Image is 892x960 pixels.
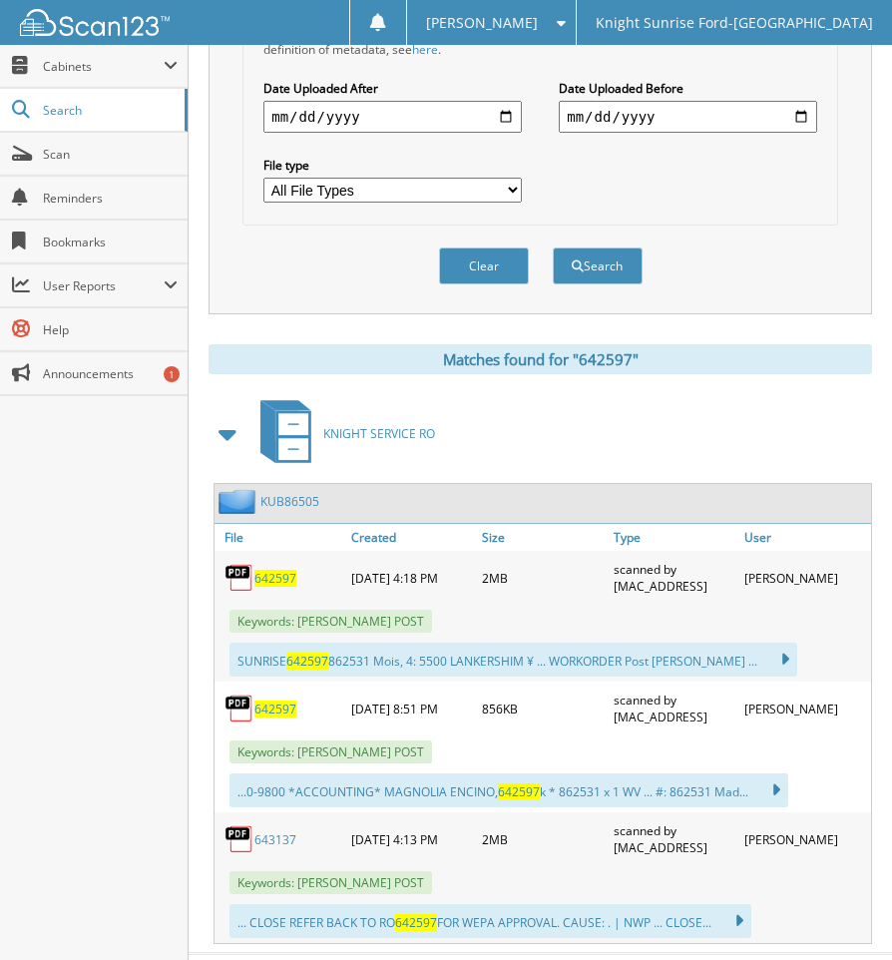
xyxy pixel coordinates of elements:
div: Matches found for "642597" [209,344,872,374]
a: User [739,524,871,551]
div: scanned by [MAC_ADDRESS] [609,556,740,600]
span: Scan [43,146,178,163]
button: Search [553,247,643,284]
span: Knight Sunrise Ford-[GEOGRAPHIC_DATA] [596,17,873,29]
div: [DATE] 4:13 PM [346,817,478,861]
span: Bookmarks [43,234,178,250]
input: start [263,101,522,133]
a: Created [346,524,478,551]
div: SUNRISE 862531 Mois, 4: 5500 LANKERSHIM ¥ ... WORKORDER Post [PERSON_NAME] ... [229,643,797,677]
a: here [412,41,438,58]
input: end [559,101,817,133]
a: File [215,524,346,551]
a: 642597 [254,701,296,718]
label: File type [263,157,522,174]
div: 2MB [477,817,609,861]
span: 642597 [498,783,540,800]
label: Date Uploaded After [263,80,522,97]
a: Size [477,524,609,551]
div: 2MB [477,556,609,600]
a: KUB86505 [260,493,319,510]
button: Clear [439,247,529,284]
div: ... CLOSE REFER BACK TO RO FOR WEPA APPROVAL. CAUSE: . | NWP ... CLOSE... [229,904,751,938]
span: 642597 [286,653,328,670]
span: Help [43,321,178,338]
img: PDF.png [224,694,254,723]
div: [PERSON_NAME] [739,687,871,730]
a: KNIGHT SERVICE RO [248,394,435,473]
img: scan123-logo-white.svg [20,9,170,36]
span: Keywords: [PERSON_NAME] POST [229,740,432,763]
span: Keywords: [PERSON_NAME] POST [229,871,432,894]
div: ...0-9800 *ACCOUNTING* MAGNOLIA ENCINO, k * 862531 x 1 WV ... #: 862531 Mad... [229,773,788,807]
span: KNIGHT SERVICE RO [323,425,435,442]
div: [DATE] 4:18 PM [346,556,478,600]
span: Reminders [43,190,178,207]
div: [DATE] 8:51 PM [346,687,478,730]
span: [PERSON_NAME] [426,17,538,29]
a: 642597 [254,570,296,587]
img: PDF.png [224,563,254,593]
div: scanned by [MAC_ADDRESS] [609,687,740,730]
a: 643137 [254,831,296,848]
div: [PERSON_NAME] [739,817,871,861]
img: folder2.png [219,489,260,514]
div: 1 [164,366,180,382]
span: Keywords: [PERSON_NAME] POST [229,610,432,633]
span: Search [43,102,175,119]
span: Cabinets [43,58,164,75]
span: Announcements [43,365,178,382]
a: Type [609,524,740,551]
div: scanned by [MAC_ADDRESS] [609,817,740,861]
div: 856KB [477,687,609,730]
label: Date Uploaded Before [559,80,817,97]
div: [PERSON_NAME] [739,556,871,600]
span: 642597 [395,914,437,931]
img: PDF.png [224,824,254,854]
span: User Reports [43,277,164,294]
